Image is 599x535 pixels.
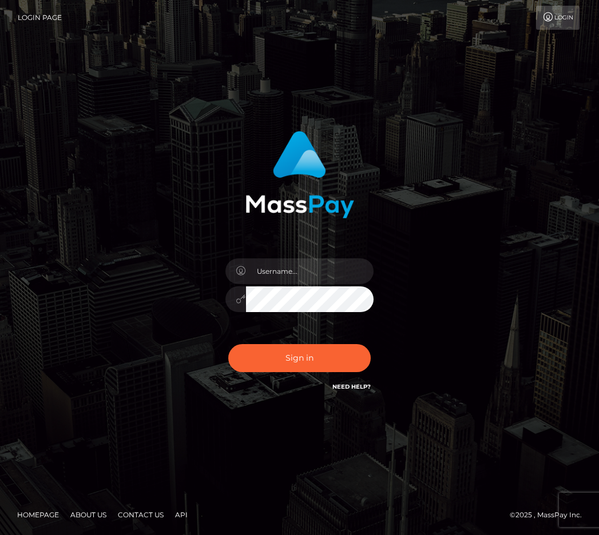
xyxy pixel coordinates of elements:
div: © 2025 , MassPay Inc. [510,509,590,521]
input: Username... [246,258,374,284]
a: Contact Us [113,506,168,524]
a: API [170,506,192,524]
a: Need Help? [332,383,371,390]
a: About Us [66,506,111,524]
img: MassPay Login [245,131,354,218]
a: Login Page [18,6,62,30]
button: Sign in [228,344,371,372]
a: Homepage [13,506,64,524]
a: Login [536,6,580,30]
